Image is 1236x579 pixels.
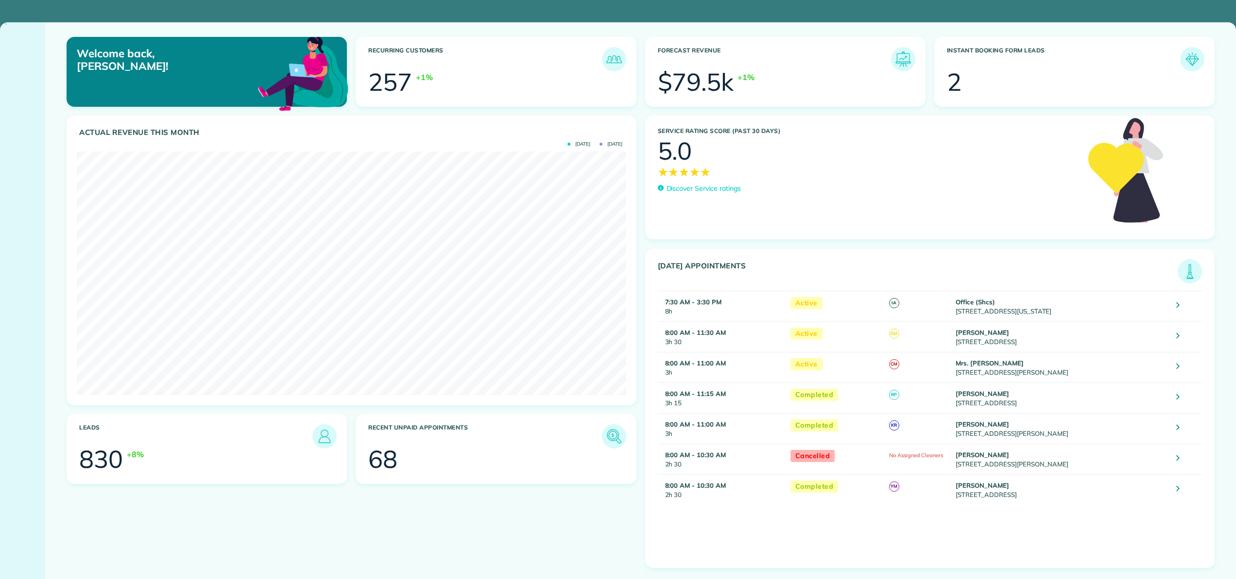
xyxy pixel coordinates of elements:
[889,298,899,308] span: IA
[665,329,726,336] strong: 8:00 AM - 11:30 AM
[658,70,734,94] div: $79.5k
[790,328,823,340] span: Active
[889,420,899,430] span: KR
[658,163,669,181] span: ★
[658,262,1178,283] h3: [DATE] Appointments
[889,329,899,339] span: KM
[953,444,1169,474] td: [STREET_ADDRESS][PERSON_NAME]
[658,128,1079,134] h3: Service Rating score (past 30 days)
[665,298,721,306] strong: 7:30 AM - 3:30 PM
[953,321,1169,352] td: [STREET_ADDRESS]
[658,183,741,194] a: Discover Service ratings
[127,448,144,460] div: +8%
[77,47,259,73] p: Welcome back, [PERSON_NAME]!
[947,47,1180,71] h3: Instant Booking Form Leads
[315,427,334,446] img: icon_leads-1bed01f49abd5b7fead27621c3d59655bb73ed531f8eeb49469d10e621d6b896.png
[956,390,1009,397] strong: [PERSON_NAME]
[953,382,1169,413] td: [STREET_ADDRESS]
[256,26,350,120] img: dashboard_welcome-42a62b7d889689a78055ac9021e634bf52bae3f8056760290aed330b23ab8690.png
[79,424,312,448] h3: Leads
[790,450,835,462] span: Cancelled
[956,451,1009,459] strong: [PERSON_NAME]
[889,452,943,459] span: No Assigned Cleaners
[689,163,700,181] span: ★
[956,359,1023,367] strong: Mrs. [PERSON_NAME]
[658,352,786,382] td: 3h
[889,390,899,400] span: RP
[668,163,679,181] span: ★
[790,358,823,370] span: Active
[889,359,899,369] span: CM
[665,451,726,459] strong: 8:00 AM - 10:30 AM
[658,444,786,474] td: 2h 30
[368,424,601,448] h3: Recent unpaid appointments
[368,47,601,71] h3: Recurring Customers
[738,71,755,83] div: +1%
[1180,262,1200,281] img: icon_todays_appointments-901f7ab196bb0bea1936b74009e4eb5ffbc2d2711fa7634e0d609ed5ef32b18b.png
[953,413,1169,444] td: [STREET_ADDRESS][PERSON_NAME]
[956,329,1009,336] strong: [PERSON_NAME]
[79,128,626,137] h3: Actual Revenue this month
[956,420,1009,428] strong: [PERSON_NAME]
[889,481,899,492] span: YM
[600,142,622,147] span: [DATE]
[953,291,1169,321] td: [STREET_ADDRESS][US_STATE]
[658,139,692,163] div: 5.0
[604,427,624,446] img: icon_unpaid_appointments-47b8ce3997adf2238b356f14209ab4cced10bd1f174958f3ca8f1d0dd7fffeee.png
[604,50,624,69] img: icon_recurring_customers-cf858462ba22bcd05b5a5880d41d6543d210077de5bb9ebc9590e49fd87d84ed.png
[79,447,123,471] div: 830
[956,481,1009,489] strong: [PERSON_NAME]
[665,481,726,489] strong: 8:00 AM - 10:30 AM
[658,47,891,71] h3: Forecast Revenue
[665,359,726,367] strong: 8:00 AM - 11:00 AM
[665,420,726,428] strong: 8:00 AM - 11:00 AM
[368,70,412,94] div: 257
[667,183,741,194] p: Discover Service ratings
[953,352,1169,382] td: [STREET_ADDRESS][PERSON_NAME]
[658,413,786,444] td: 3h
[790,297,823,309] span: Active
[665,390,726,397] strong: 8:00 AM - 11:15 AM
[658,291,786,321] td: 8h
[700,163,711,181] span: ★
[790,480,839,493] span: Completed
[416,71,433,83] div: +1%
[658,321,786,352] td: 3h 30
[567,142,590,147] span: [DATE]
[658,382,786,413] td: 3h 15
[947,70,961,94] div: 2
[790,389,839,401] span: Completed
[368,447,397,471] div: 68
[658,474,786,505] td: 2h 30
[893,50,913,69] img: icon_forecast_revenue-8c13a41c7ed35a8dcfafea3cbb826a0462acb37728057bba2d056411b612bbbe.png
[953,474,1169,505] td: [STREET_ADDRESS]
[679,163,689,181] span: ★
[956,298,995,306] strong: Office (Shcs)
[790,419,839,431] span: Completed
[1183,50,1202,69] img: icon_form_leads-04211a6a04a5b2264e4ee56bc0799ec3eb69b7e499cbb523a139df1d13a81ae0.png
